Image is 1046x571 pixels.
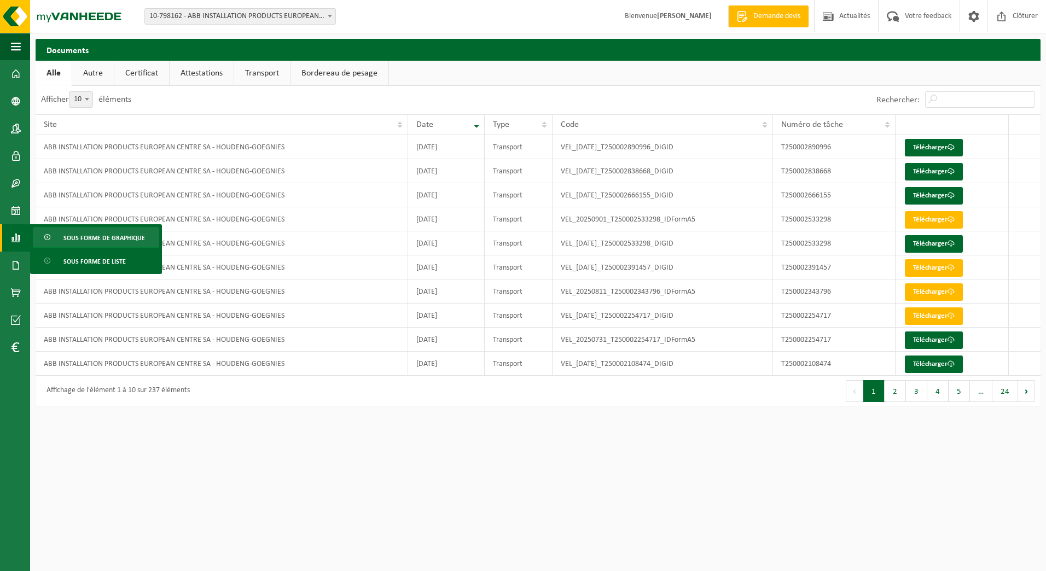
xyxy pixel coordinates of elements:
span: 10-798162 - ABB INSTALLATION PRODUCTS EUROPEAN CENTRE SA - HOUDENG-GOEGNIES [145,9,335,24]
td: [DATE] [408,159,485,183]
td: ABB INSTALLATION PRODUCTS EUROPEAN CENTRE SA - HOUDENG-GOEGNIES [36,207,408,231]
span: 10 [69,91,93,108]
td: T250002838668 [773,159,895,183]
a: Sous forme de graphique [33,227,159,248]
td: Transport [485,279,553,304]
td: Transport [485,255,553,279]
td: Transport [485,135,553,159]
span: Sous forme de liste [63,251,126,272]
a: Transport [234,61,290,86]
td: [DATE] [408,231,485,255]
td: [DATE] [408,304,485,328]
label: Rechercher: [876,96,920,104]
button: Previous [846,380,863,402]
a: Télécharger [905,331,963,349]
span: Date [416,120,433,129]
td: T250002343796 [773,279,895,304]
td: VEL_[DATE]_T250002254717_DIGID [553,304,774,328]
td: ABB INSTALLATION PRODUCTS EUROPEAN CENTRE SA - HOUDENG-GOEGNIES [36,135,408,159]
td: ABB INSTALLATION PRODUCTS EUROPEAN CENTRE SA - HOUDENG-GOEGNIES [36,159,408,183]
a: Télécharger [905,211,963,229]
label: Afficher éléments [41,95,131,104]
a: Télécharger [905,283,963,301]
td: T250002890996 [773,135,895,159]
strong: [PERSON_NAME] [657,12,712,20]
button: 24 [992,380,1018,402]
button: Next [1018,380,1035,402]
td: Transport [485,352,553,376]
td: [DATE] [408,135,485,159]
td: ABB INSTALLATION PRODUCTS EUROPEAN CENTRE SA - HOUDENG-GOEGNIES [36,352,408,376]
td: VEL_[DATE]_T250002391457_DIGID [553,255,774,279]
h2: Documents [36,39,1041,60]
td: Transport [485,159,553,183]
td: T250002533298 [773,207,895,231]
a: Télécharger [905,259,963,277]
span: Sous forme de graphique [63,228,145,248]
td: Transport [485,304,553,328]
span: Site [44,120,57,129]
a: Télécharger [905,163,963,180]
td: ABB INSTALLATION PRODUCTS EUROPEAN CENTRE SA - HOUDENG-GOEGNIES [36,279,408,304]
button: 3 [906,380,927,402]
span: 10-798162 - ABB INSTALLATION PRODUCTS EUROPEAN CENTRE SA - HOUDENG-GOEGNIES [144,8,336,25]
td: VEL_20250811_T250002343796_IDFormA5 [553,279,774,304]
span: Code [561,120,579,129]
span: 10 [69,92,92,107]
td: [DATE] [408,183,485,207]
span: Type [493,120,509,129]
span: Numéro de tâche [781,120,843,129]
td: T250002254717 [773,328,895,352]
a: Télécharger [905,307,963,325]
td: ABB INSTALLATION PRODUCTS EUROPEAN CENTRE SA - HOUDENG-GOEGNIES [36,231,408,255]
span: … [970,380,992,402]
td: ABB INSTALLATION PRODUCTS EUROPEAN CENTRE SA - HOUDENG-GOEGNIES [36,328,408,352]
a: Demande devis [728,5,809,27]
a: Sous forme de liste [33,250,159,271]
a: Autre [72,61,114,86]
a: Télécharger [905,356,963,373]
td: VEL_20250731_T250002254717_IDFormA5 [553,328,774,352]
td: ABB INSTALLATION PRODUCTS EUROPEAN CENTRE SA - HOUDENG-GOEGNIES [36,255,408,279]
a: Bordereau de pesage [290,61,388,86]
button: 1 [863,380,885,402]
td: T250002254717 [773,304,895,328]
td: T250002108474 [773,352,895,376]
div: Affichage de l'élément 1 à 10 sur 237 éléments [41,381,190,401]
td: [DATE] [408,328,485,352]
td: ABB INSTALLATION PRODUCTS EUROPEAN CENTRE SA - HOUDENG-GOEGNIES [36,183,408,207]
td: VEL_[DATE]_T250002108474_DIGID [553,352,774,376]
td: Transport [485,328,553,352]
td: T250002391457 [773,255,895,279]
a: Certificat [114,61,169,86]
a: Télécharger [905,139,963,156]
td: ABB INSTALLATION PRODUCTS EUROPEAN CENTRE SA - HOUDENG-GOEGNIES [36,304,408,328]
td: Transport [485,183,553,207]
td: VEL_[DATE]_T250002890996_DIGID [553,135,774,159]
a: Télécharger [905,235,963,253]
td: Transport [485,207,553,231]
td: VEL_[DATE]_T250002838668_DIGID [553,159,774,183]
td: VEL_[DATE]_T250002533298_DIGID [553,231,774,255]
td: VEL_20250901_T250002533298_IDFormA5 [553,207,774,231]
a: Alle [36,61,72,86]
td: VEL_[DATE]_T250002666155_DIGID [553,183,774,207]
a: Télécharger [905,187,963,205]
td: [DATE] [408,255,485,279]
button: 5 [949,380,970,402]
button: 2 [885,380,906,402]
td: T250002533298 [773,231,895,255]
button: 4 [927,380,949,402]
td: [DATE] [408,352,485,376]
td: Transport [485,231,553,255]
span: Demande devis [751,11,803,22]
td: T250002666155 [773,183,895,207]
a: Attestations [170,61,234,86]
td: [DATE] [408,207,485,231]
td: [DATE] [408,279,485,304]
